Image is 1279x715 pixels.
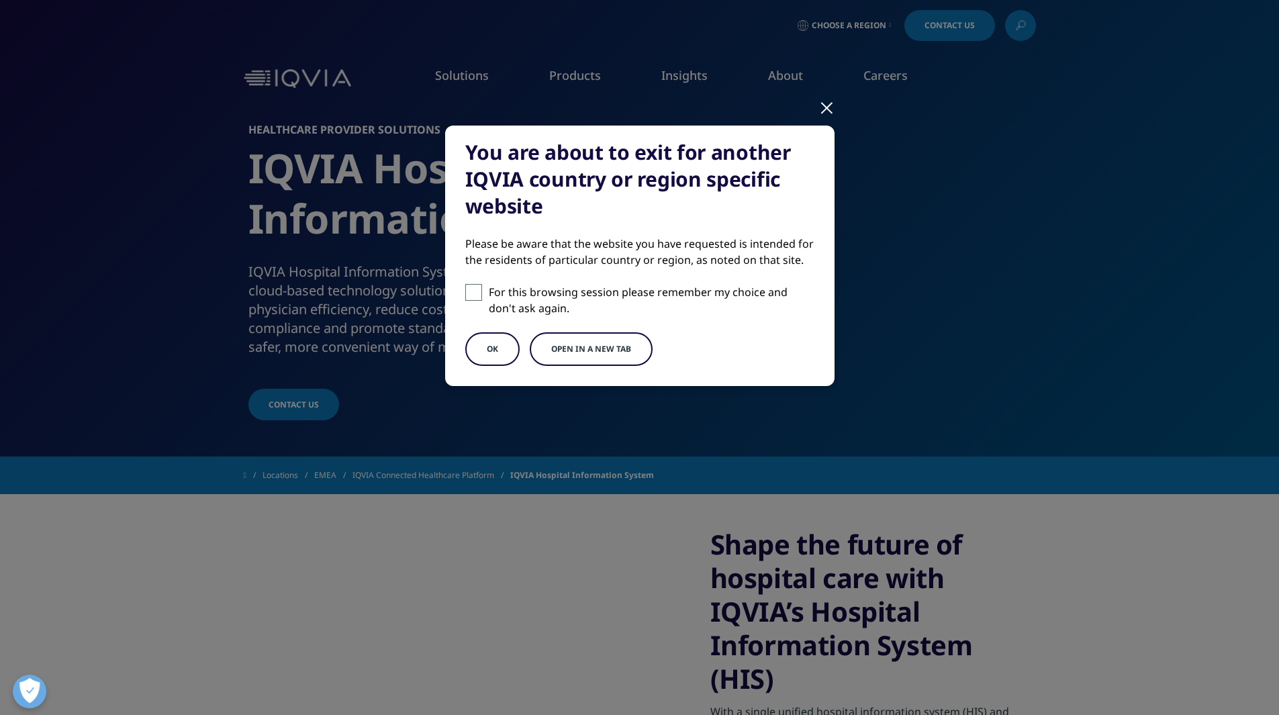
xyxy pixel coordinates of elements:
button: OK [465,332,520,366]
p: For this browsing session please remember my choice and don't ask again. [489,284,814,316]
div: Please be aware that the website you have requested is intended for the residents of particular c... [465,236,814,268]
button: Open in a new tab [530,332,653,366]
div: You are about to exit for another IQVIA country or region specific website [465,139,814,220]
button: Otevřít předvolby [13,675,46,708]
